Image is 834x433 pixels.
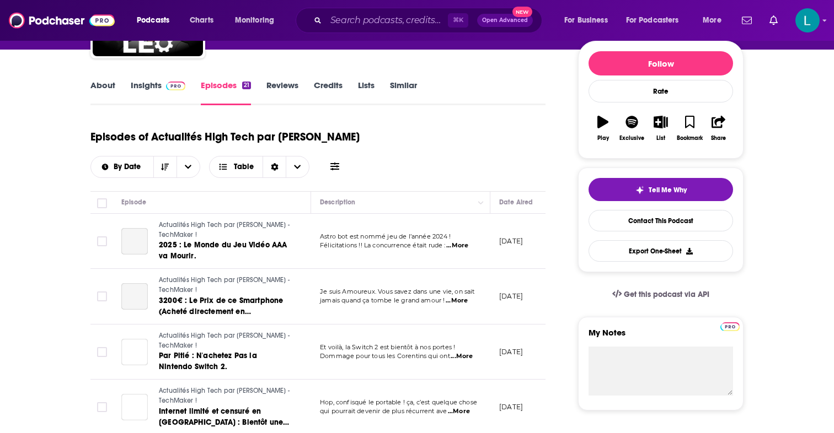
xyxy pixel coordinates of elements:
[90,80,115,105] a: About
[737,11,756,30] a: Show notifications dropdown
[90,130,360,144] h1: Episodes of Actualités High Tech par [PERSON_NAME]
[209,156,310,178] button: Choose View
[649,186,687,194] span: Tell Me Why
[448,13,468,28] span: ⌘ K
[499,196,533,209] div: Date Aired
[153,156,177,177] button: Sort Direction
[159,240,291,262] a: 2025 : Le Monde du Jeu Vidéo AAA va Mourir.
[97,347,107,357] span: Toggle select row
[720,321,740,331] a: Pro website
[91,163,153,171] button: open menu
[677,135,703,142] div: Bookmark
[137,13,169,28] span: Podcasts
[358,80,375,105] a: Lists
[263,156,286,177] div: Sort Direction
[646,109,675,148] button: List
[234,163,254,171] span: Table
[589,109,617,148] button: Play
[711,135,726,142] div: Share
[306,8,553,33] div: Search podcasts, credits, & more...
[190,13,213,28] span: Charts
[121,196,146,209] div: Episode
[603,281,718,308] a: Get this podcast via API
[474,196,488,209] button: Column Actions
[499,347,523,356] p: [DATE]
[131,80,185,105] a: InsightsPodchaser Pro
[795,8,820,33] span: Logged in as luca86468
[624,290,709,299] span: Get this podcast via API
[589,51,733,75] button: Follow
[129,12,184,29] button: open menu
[314,80,343,105] a: Credits
[704,109,733,148] button: Share
[795,8,820,33] button: Show profile menu
[589,178,733,201] button: tell me why sparkleTell Me Why
[97,291,107,301] span: Toggle select row
[589,240,733,262] button: Export One-Sheet
[159,276,290,294] span: Actualités High Tech par [PERSON_NAME] - TechMaker !
[448,407,470,416] span: ...More
[320,343,455,351] span: Et voilà, la Switch 2 est bientôt à nos portes !
[695,12,735,29] button: open menu
[320,241,446,249] span: Félicitations !! La concurrence était rude :
[675,109,704,148] button: Bookmark
[320,232,451,240] span: Astro bot est nommé jeu de l’année 2024 !
[656,135,665,142] div: List
[564,13,608,28] span: For Business
[159,240,287,261] span: 2025 : Le Monde du Jeu Vidéo AAA va Mourir.
[499,236,523,246] p: [DATE]
[159,296,283,338] span: 3200€ : Le Prix de ce Smartphone (Acheté directement en [GEOGRAPHIC_DATA]) - Huawei Mate XT Ultim...
[320,196,355,209] div: Description
[589,80,733,102] div: Rate
[183,12,220,29] a: Charts
[320,352,450,360] span: Dommage pour tous les Corentins qui ont
[159,275,291,295] a: Actualités High Tech par [PERSON_NAME] - TechMaker !
[320,398,477,406] span: Hop, confisqué le portable ! ça, c’est quelque chose
[177,156,200,177] button: open menu
[201,80,251,105] a: Episodes21
[619,135,644,142] div: Exclusive
[227,12,288,29] button: open menu
[512,7,532,17] span: New
[795,8,820,33] img: User Profile
[159,220,291,240] a: Actualités High Tech par [PERSON_NAME] - TechMaker !
[499,291,523,301] p: [DATE]
[320,296,445,304] span: jamais quand ça tombe le grand amour !
[482,18,528,23] span: Open Advanced
[390,80,417,105] a: Similar
[97,402,107,412] span: Toggle select row
[159,331,291,350] a: Actualités High Tech par [PERSON_NAME] - TechMaker !
[446,296,468,305] span: ...More
[597,135,609,142] div: Play
[159,406,291,428] a: Internet limité et censuré en [GEOGRAPHIC_DATA] : Bientôt une réalité.
[114,163,145,171] span: By Date
[159,387,290,404] span: Actualités High Tech par [PERSON_NAME] - TechMaker !
[159,295,291,317] a: 3200€ : Le Prix de ce Smartphone (Acheté directement en [GEOGRAPHIC_DATA]) - Huawei Mate XT Ultim...
[320,288,475,295] span: Je suis Amoureux. Vous savez dans une vie, on sait
[557,12,622,29] button: open menu
[451,352,473,361] span: ...More
[166,82,185,90] img: Podchaser Pro
[320,407,447,415] span: qui pourrait devenir de plus récurrent ave
[159,351,257,371] span: Par Pitié : N'achetez Pas la Nintendo Switch 2.
[159,221,290,239] span: Actualités High Tech par [PERSON_NAME] - TechMaker !
[720,322,740,331] img: Podchaser Pro
[242,82,251,89] div: 21
[90,156,200,178] h2: Choose List sort
[589,327,733,347] label: My Notes
[326,12,448,29] input: Search podcasts, credits, & more...
[159,386,291,405] a: Actualités High Tech par [PERSON_NAME] - TechMaker !
[619,12,695,29] button: open menu
[477,14,533,27] button: Open AdvancedNew
[266,80,298,105] a: Reviews
[9,10,115,31] img: Podchaser - Follow, Share and Rate Podcasts
[159,350,291,372] a: Par Pitié : N'achetez Pas la Nintendo Switch 2.
[765,11,782,30] a: Show notifications dropdown
[499,402,523,412] p: [DATE]
[635,186,644,194] img: tell me why sparkle
[617,109,646,148] button: Exclusive
[589,210,733,231] a: Contact This Podcast
[626,13,679,28] span: For Podcasters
